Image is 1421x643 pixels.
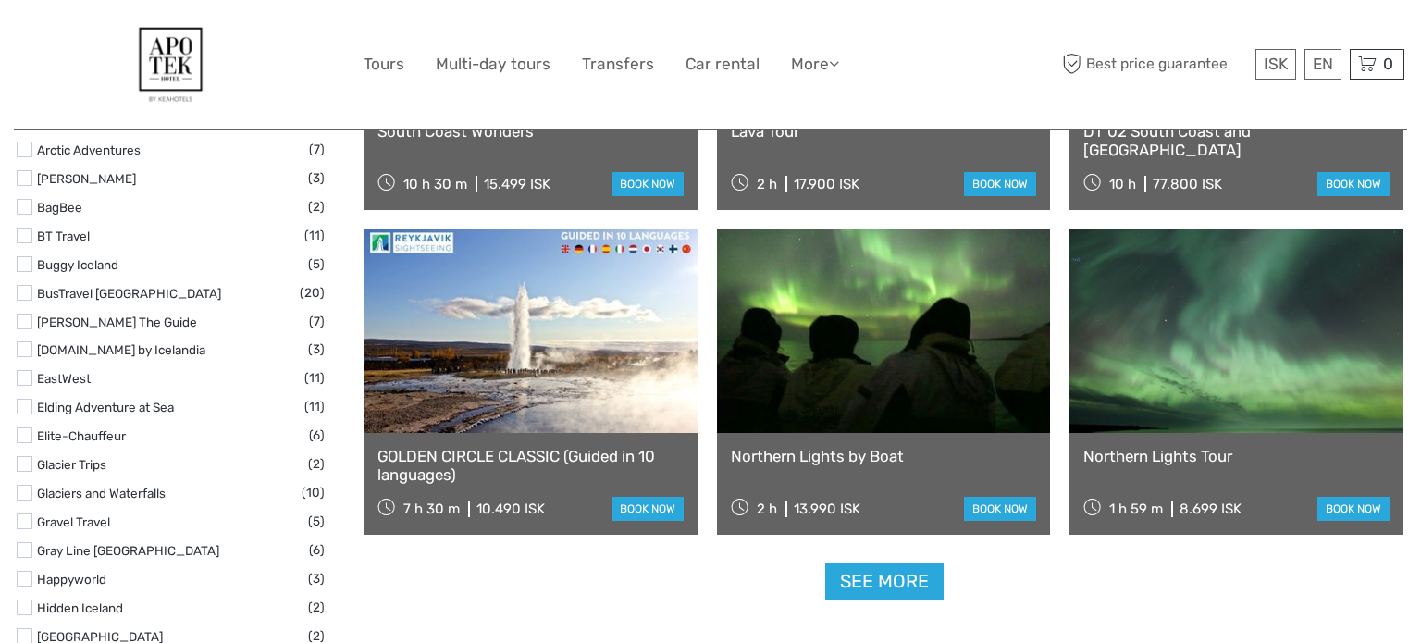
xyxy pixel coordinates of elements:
span: (6) [309,539,325,561]
img: 77-9d1c84b2-efce-47e2-937f-6c1b6e9e5575_logo_big.jpg [121,14,221,115]
button: Open LiveChat chat widget [213,29,235,51]
a: book now [1317,172,1390,196]
span: (6) [309,425,325,446]
a: book now [612,497,684,521]
a: BusTravel [GEOGRAPHIC_DATA] [37,286,221,301]
span: (2) [308,453,325,475]
a: Gray Line [GEOGRAPHIC_DATA] [37,543,219,558]
a: book now [964,497,1036,521]
div: EN [1304,49,1341,80]
span: (3) [308,568,325,589]
span: 2 h [757,501,777,517]
a: Arctic Adventures [37,142,141,157]
a: Lava Tour [731,122,1037,141]
div: 77.800 ISK [1153,176,1222,192]
a: See more [825,563,944,600]
a: Multi-day tours [436,51,550,78]
span: 10 h [1109,176,1136,192]
a: Car rental [686,51,760,78]
a: Gravel Travel [37,514,110,529]
span: 10 h 30 m [403,176,467,192]
span: (20) [300,282,325,303]
a: More [791,51,839,78]
a: Northern Lights Tour [1083,447,1390,465]
a: Elding Adventure at Sea [37,400,174,414]
a: Tours [364,51,404,78]
span: ISK [1264,55,1288,73]
a: GOLDEN CIRCLE CLASSIC (Guided in 10 languages) [377,447,684,485]
span: (7) [309,139,325,160]
a: Happyworld [37,572,106,587]
span: (5) [308,511,325,532]
span: 2 h [757,176,777,192]
a: EastWest [37,371,91,386]
a: BT Travel [37,229,90,243]
div: 8.699 ISK [1180,501,1242,517]
div: 17.900 ISK [794,176,859,192]
div: 13.990 ISK [794,501,860,517]
span: (7) [309,311,325,332]
a: book now [1317,497,1390,521]
span: (11) [304,367,325,389]
a: DT 02 South Coast and [GEOGRAPHIC_DATA] [1083,122,1390,160]
span: Best price guarantee [1057,49,1251,80]
a: Glaciers and Waterfalls [37,486,166,501]
span: 7 h 30 m [403,501,460,517]
a: Buggy Iceland [37,257,118,272]
a: BagBee [37,200,82,215]
a: Northern Lights by Boat [731,447,1037,465]
a: [PERSON_NAME] [37,171,136,186]
a: Transfers [582,51,654,78]
span: (2) [308,196,325,217]
a: Glacier Trips [37,457,106,472]
span: (10) [302,482,325,503]
span: (11) [304,396,325,417]
a: [DOMAIN_NAME] by Icelandia [37,342,205,357]
span: 0 [1380,55,1396,73]
a: book now [964,172,1036,196]
a: Hidden Iceland [37,600,123,615]
p: We're away right now. Please check back later! [26,32,209,47]
span: (2) [308,597,325,618]
span: (11) [304,225,325,246]
a: South Coast Wonders [377,122,684,141]
a: Elite-Chauffeur [37,428,126,443]
span: (5) [308,253,325,275]
a: book now [612,172,684,196]
span: 1 h 59 m [1109,501,1163,517]
div: 10.490 ISK [476,501,545,517]
div: 15.499 ISK [484,176,550,192]
a: [PERSON_NAME] The Guide [37,315,197,329]
span: (3) [308,167,325,189]
span: (3) [308,339,325,360]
